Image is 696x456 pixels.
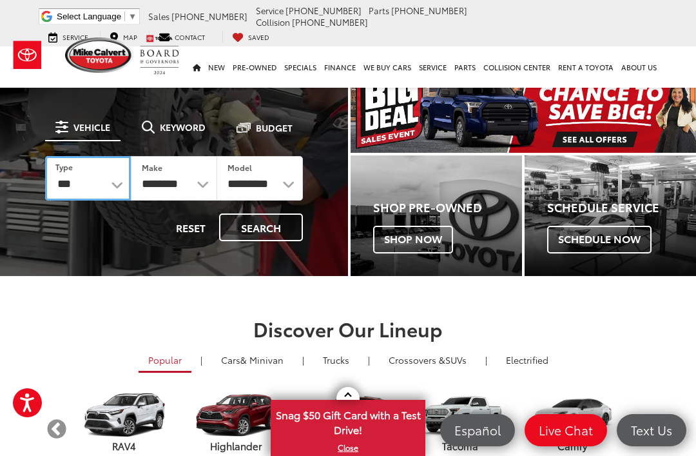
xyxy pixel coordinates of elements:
[160,123,206,132] span: Keyword
[171,10,247,22] span: [PHONE_NUMBER]
[547,226,652,253] span: Schedule Now
[55,161,73,172] label: Type
[299,353,307,366] li: |
[73,123,110,132] span: Vehicle
[617,46,661,88] a: About Us
[248,32,269,42] span: Saved
[407,392,513,437] img: Toyota Tacoma
[450,46,479,88] a: Parts
[204,46,229,88] a: New
[272,401,424,441] span: Snag $50 Gift Card with a Test Drive!
[45,418,68,441] button: Previous
[280,46,320,88] a: Specials
[100,30,147,43] a: Map
[149,30,215,43] a: Contact
[63,32,88,42] span: Service
[525,155,696,275] div: Toyota
[256,5,284,16] span: Service
[313,349,359,371] a: Trucks
[219,213,303,241] button: Search
[391,5,467,16] span: [PHONE_NUMBER]
[65,37,133,73] img: Mike Calvert Toyota
[415,46,450,88] a: Service
[189,46,204,88] a: Home
[496,349,558,371] a: Electrified
[70,392,177,437] img: Toyota RAV4
[440,414,515,446] a: Español
[351,43,696,153] div: carousel slide number 1 of 1
[525,414,607,446] a: Live Chat
[351,155,522,275] a: Shop Pre-Owned Shop Now
[479,46,554,88] a: Collision Center
[532,422,599,438] span: Live Chat
[39,30,98,43] a: Service
[547,201,696,214] h4: Schedule Service
[373,201,522,214] h4: Shop Pre-Owned
[256,123,293,132] span: Budget
[351,155,522,275] div: Toyota
[227,162,252,173] label: Model
[320,46,360,88] a: Finance
[148,10,169,22] span: Sales
[617,414,686,446] a: Text Us
[128,12,137,21] span: ▼
[57,12,121,21] span: Select Language
[351,43,696,153] section: Carousel section with vehicle pictures - may contain disclaimers.
[139,349,191,373] a: Popular
[256,16,290,28] span: Collision
[369,5,389,16] span: Parts
[554,46,617,88] a: Rent a Toyota
[3,34,52,76] img: Toyota
[123,32,137,42] span: Map
[142,162,162,173] label: Make
[448,422,507,438] span: Español
[365,353,373,366] li: |
[45,318,651,339] h2: Discover Our Lineup
[240,353,284,366] span: & Minivan
[373,226,453,253] span: Shop Now
[389,353,445,366] span: Crossovers &
[525,155,696,275] a: Schedule Service Schedule Now
[182,392,289,437] img: Toyota Highlander
[211,349,293,371] a: Cars
[516,439,628,453] p: Camry
[379,349,476,371] a: SUVs
[165,213,217,241] button: Reset
[229,46,280,88] a: Pre-Owned
[197,353,206,366] li: |
[68,439,180,453] p: RAV4
[624,422,679,438] span: Text Us
[482,353,490,366] li: |
[360,46,415,88] a: WE BUY CARS
[124,12,125,21] span: ​
[57,12,137,21] a: Select Language​
[285,5,362,16] span: [PHONE_NUMBER]
[175,32,205,42] span: Contact
[519,392,625,437] img: Toyota Camry
[180,439,292,453] p: Highlander
[222,30,279,43] a: My Saved Vehicles
[351,43,696,153] img: Big Deal Sales Event
[292,16,368,28] span: [PHONE_NUMBER]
